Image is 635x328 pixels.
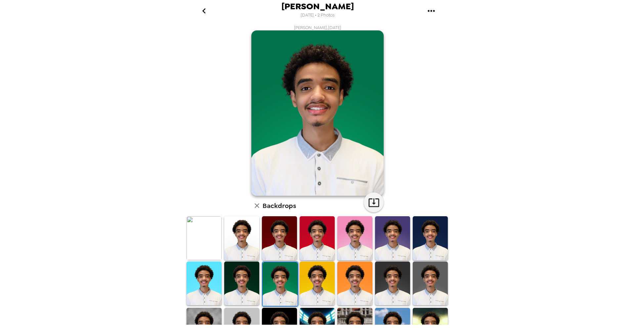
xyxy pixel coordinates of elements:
[281,2,354,11] span: [PERSON_NAME]
[251,30,384,196] img: user
[263,200,296,211] h6: Backdrops
[187,216,222,260] img: Original
[301,11,335,20] span: [DATE] • 2 Photos
[294,25,341,30] span: [PERSON_NAME] , [DATE]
